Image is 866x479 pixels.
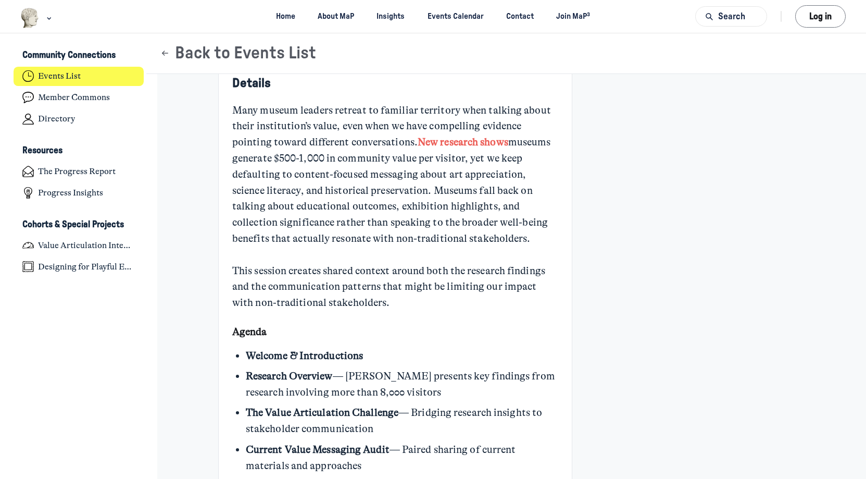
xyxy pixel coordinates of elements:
a: Value Articulation Intensive (Cultural Leadership Lab) [14,236,144,255]
img: Museums as Progress logo [20,8,40,28]
li: — Paired sharing of current materials and approaches [246,442,558,474]
div: This session creates shared context around both the research findings and the communication patte... [232,263,558,311]
a: The Progress Report [14,162,144,181]
li: — Bridging research insights to stakeholder communication [246,405,558,437]
strong: Current Value Messaging Audit [246,444,390,456]
h4: Directory [38,114,75,124]
h4: Designing for Playful Engagement [38,262,135,272]
strong: Welcome & Introductions [246,350,363,362]
h3: Cohorts & Special Projects [22,219,124,230]
button: Back to Events List [160,43,316,64]
a: Directory [14,109,144,129]
a: Insights [368,7,414,26]
button: Museums as Progress logo [20,7,54,29]
button: Search [695,6,767,27]
h4: Progress Insights [38,188,103,198]
a: Member Commons [14,88,144,107]
a: About MaP [309,7,363,26]
button: Log in [795,5,846,28]
button: ResourcesCollapse space [14,142,144,160]
button: Community ConnectionsCollapse space [14,47,144,65]
h3: Community Connections [22,50,116,61]
h3: Resources [22,145,62,156]
header: Page Header [146,33,866,74]
h4: Value Articulation Intensive (Cultural Leadership Lab) [38,240,135,251]
h5: Details [232,76,558,91]
h4: Member Commons [38,92,110,103]
li: — [PERSON_NAME] presents key findings from research involving more than 8,000 visitors [246,369,558,401]
h4: Events List [38,71,81,81]
a: Designing for Playful Engagement [14,257,144,276]
strong: The Value Articulation Challenge [246,407,398,419]
div: Many museum leaders retreat to familiar territory when talking about their institution’s value, e... [232,103,558,263]
a: Home [267,7,305,26]
a: Contact [497,7,543,26]
h2: Agenda [232,324,558,340]
a: Join MaP³ [547,7,599,26]
a: Events Calendar [418,7,493,26]
a: Progress Insights [14,183,144,203]
h4: The Progress Report [38,166,116,177]
a: New research shows [418,136,508,148]
strong: Research Overview [246,370,333,382]
a: Events List [14,67,144,86]
button: Cohorts & Special ProjectsCollapse space [14,216,144,234]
